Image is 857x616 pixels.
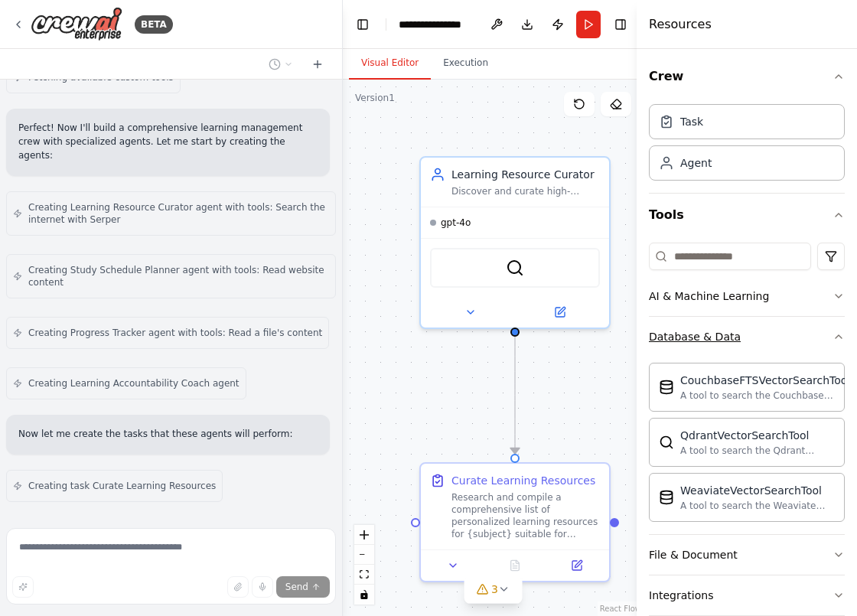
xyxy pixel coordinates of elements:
[649,194,845,236] button: Tools
[354,585,374,605] button: toggle interactivity
[649,15,712,34] h4: Resources
[28,480,216,492] span: Creating task Curate Learning Resources
[451,473,595,488] div: Curate Learning Resources
[600,605,641,613] a: React Flow attribution
[550,556,603,575] button: Open in side panel
[649,98,845,193] div: Crew
[441,217,471,229] span: gpt-4o
[680,428,835,443] div: QdrantVectorSearchTool
[135,15,173,34] div: BETA
[680,155,712,171] div: Agent
[649,588,713,603] div: Integrations
[506,259,524,277] img: SerperDevTool
[491,582,498,597] span: 3
[252,576,273,598] button: Click to speak your automation idea
[28,377,240,389] span: Creating Learning Accountability Coach agent
[18,121,318,162] p: Perfect! Now I'll build a comprehensive learning management crew with specialized agents. Let me ...
[262,55,299,73] button: Switch to previous chat
[28,327,322,339] span: Creating Progress Tracker agent with tools: Read a file's content
[419,156,611,329] div: Learning Resource CuratorDiscover and curate high-quality, personalized learning resources for {s...
[680,445,835,457] div: A tool to search the Qdrant database for relevant information on internal documents.
[285,581,308,593] span: Send
[276,576,330,598] button: Send
[354,525,374,605] div: React Flow controls
[12,576,34,598] button: Improve this prompt
[649,288,769,304] div: AI & Machine Learning
[649,276,845,316] button: AI & Machine Learning
[610,14,631,35] button: Hide right sidebar
[483,556,548,575] button: No output available
[349,47,431,80] button: Visual Editor
[355,92,395,104] div: Version 1
[507,337,523,454] g: Edge from 7c959069-6f11-41c0-b855-7025599e8f76 to e6c9461a-24cf-4f2d-9236-4094056d74ee
[464,575,523,604] button: 3
[680,114,703,129] div: Task
[649,55,845,98] button: Crew
[451,185,600,197] div: Discover and curate high-quality, personalized learning resources for {subject} based on {learnin...
[649,329,741,344] div: Database & Data
[354,525,374,545] button: zoom in
[399,17,472,32] nav: breadcrumb
[516,303,603,321] button: Open in side panel
[419,462,611,582] div: Curate Learning ResourcesResearch and compile a comprehensive list of personalized learning resou...
[649,317,845,357] button: Database & Data
[431,47,500,80] button: Execution
[649,535,845,575] button: File & Document
[659,380,674,395] img: CouchbaseFTSVectorSearchTool
[680,389,850,402] div: A tool to search the Couchbase database for relevant information on internal documents.
[680,373,850,388] div: CouchbaseFTSVectorSearchTool
[227,576,249,598] button: Upload files
[354,565,374,585] button: fit view
[31,7,122,41] img: Logo
[451,167,600,182] div: Learning Resource Curator
[18,427,318,441] p: Now let me create the tasks that these agents will perform:
[680,483,835,498] div: WeaviateVectorSearchTool
[451,491,600,540] div: Research and compile a comprehensive list of personalized learning resources for {subject} suitab...
[305,55,330,73] button: Start a new chat
[680,500,835,512] div: A tool to search the Weaviate database for relevant information on internal documents.
[659,490,674,505] img: WeaviateVectorSearchTool
[352,14,373,35] button: Hide left sidebar
[649,547,738,562] div: File & Document
[649,357,845,534] div: Database & Data
[28,201,329,226] span: Creating Learning Resource Curator agent with tools: Search the internet with Serper
[354,545,374,565] button: zoom out
[28,264,329,288] span: Creating Study Schedule Planner agent with tools: Read website content
[649,575,845,615] button: Integrations
[659,435,674,450] img: QdrantVectorSearchTool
